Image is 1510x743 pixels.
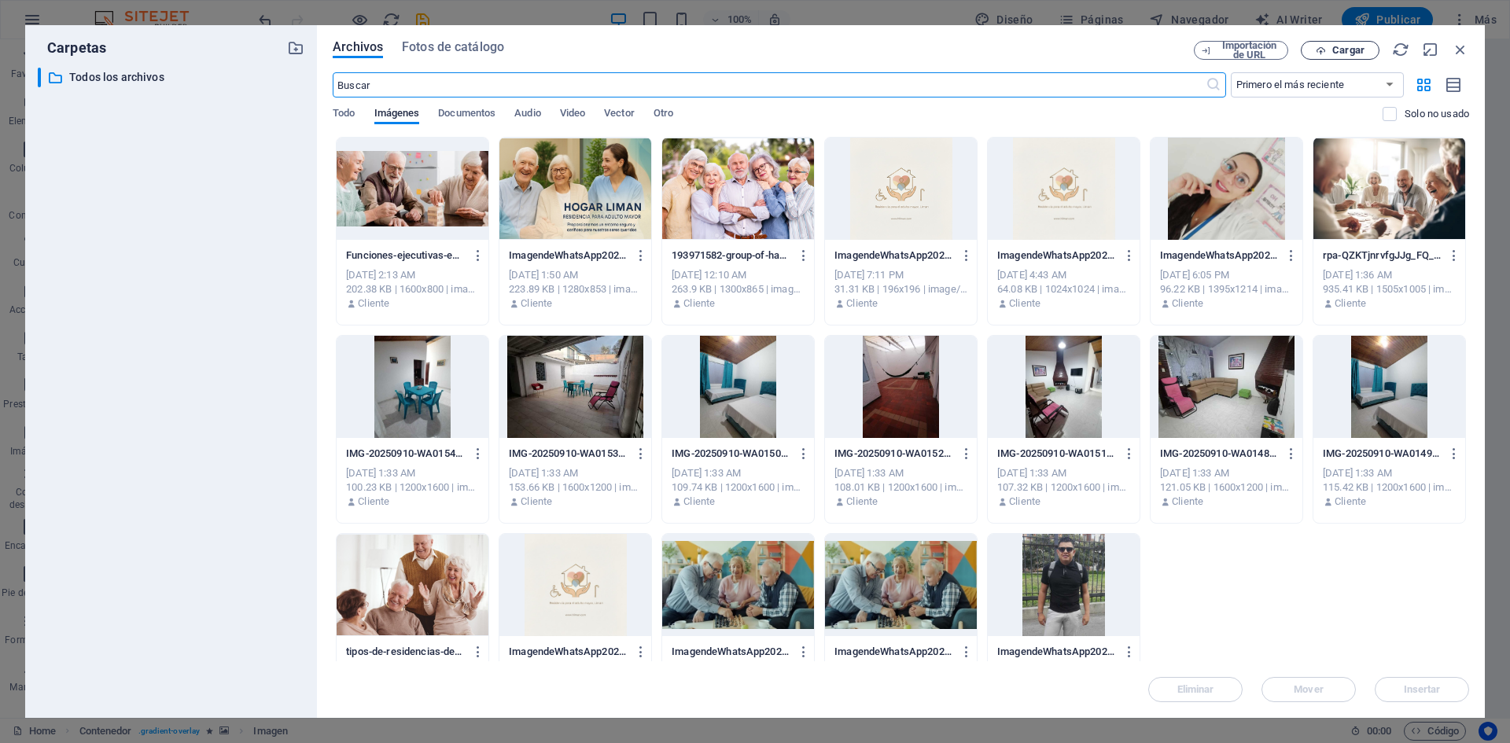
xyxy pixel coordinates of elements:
[1301,41,1379,60] button: Cargar
[1335,495,1366,509] p: Cliente
[38,68,41,87] div: ​
[333,104,355,126] span: Todo
[358,296,389,311] p: Cliente
[1172,296,1203,311] p: Cliente
[834,282,967,296] div: 31.31 KB | 196x196 | image/png
[69,68,275,86] p: Todos los archivos
[672,268,805,282] div: [DATE] 12:10 AM
[834,466,967,480] div: [DATE] 1:33 AM
[346,645,464,659] p: tipos-de-residencias-de-ancianos-kvJzBxSImnk_n5EET0PAzw.jpg
[672,447,790,461] p: IMG-20250910-WA0150-a82zCZ2kr_8U8yI8px_jbQ.jpg
[1160,466,1293,480] div: [DATE] 1:33 AM
[1332,46,1365,55] span: Cargar
[333,38,383,57] span: Archivos
[521,495,552,509] p: Cliente
[997,268,1130,282] div: [DATE] 4:43 AM
[1160,447,1278,461] p: IMG-20250910-WA0148-KSv4IgJCey3U5BvGfDD0Gg.jpg
[619,447,637,455] div: 14:01
[346,268,479,282] div: [DATE] 2:13 AM
[672,466,805,480] div: [DATE] 1:33 AM
[834,447,952,461] p: IMG-20250910-WA0152-3twaGA-z1z735CvymSUHcw.jpg
[683,495,715,509] p: Cliente
[1009,296,1040,311] p: Cliente
[509,447,627,461] p: IMG-20250910-WA0153-6D-VO99wlyk6JTjmnRe7Zw.jpg
[719,612,769,663] button: Close chat window
[509,466,642,480] div: [DATE] 1:33 AM
[846,296,878,311] p: Cliente
[1323,480,1456,495] div: 115.42 KB | 1200x1600 | image/jpeg
[834,268,967,282] div: [DATE] 7:11 PM
[509,248,627,263] p: ImagendeWhatsApp2025-10-01alas18.41.25_1348b3d2-pQPeBFWHW950A91pWJVfdQ.jpg
[1323,268,1456,282] div: [DATE] 1:36 AM
[1217,41,1281,60] span: Importación de URL
[521,296,552,311] p: Cliente
[672,480,805,495] div: 109.74 KB | 1200x1600 | image/jpeg
[604,104,635,126] span: Vector
[834,248,952,263] p: ImagendeWhatsApp2025-09-09alas10.45.55_42af0050-ES5WgBWGJWEYLJfIHwUotQ-JPQPyPAMpgHizRcqvd9iLA.png
[997,480,1130,495] div: 107.32 KB | 1200x1600 | image/jpeg
[438,104,495,126] span: Documentos
[1160,248,1278,263] p: ImagendeWhatsApp2025-09-11alas20.39.06_4a9d2d44-Nr7FumP7alJM8W-Oo8EzOQ.jpg
[672,248,790,263] p: 193971582-group-of-happy-elderly-people-bonding-outdoors-at-the-park-old-people-in-the-age-of-[DE...
[587,560,691,576] span: Chat on WhatsApp
[555,401,741,415] div: Online
[654,104,673,126] span: Otro
[1009,495,1040,509] p: Cliente
[560,104,585,126] span: Video
[514,104,540,126] span: Audio
[1160,268,1293,282] div: [DATE] 6:05 PM
[38,38,106,58] p: Carpetas
[346,447,464,461] p: IMG-20250910-WA0154-BL27ftBKp2aKNKc_gWsXtA.jpg
[1194,41,1288,60] button: Importación de URL
[509,282,642,296] div: 223.89 KB | 1280x853 | image/jpeg
[287,39,304,57] i: Crear carpeta
[509,645,627,659] p: ImagendeWhatsApp2025-09-09alas10.45.55_42af0050-ES5WgBWGJWEYLJfIHwUotQ.jpg
[1323,248,1441,263] p: rpa-QZKTjnrvfgJJg_FQ_NLH3g.png
[672,282,805,296] div: 263.9 KB | 1300x865 | image/jpeg
[747,369,763,384] div: Close chat window
[513,473,673,488] div: Hola! Que gusto tener tu visita👋
[997,466,1130,480] div: [DATE] 1:33 AM
[997,282,1130,296] div: 64.08 KB | 1024x1024 | image/jpeg
[1323,466,1456,480] div: [DATE] 1:33 AM
[555,382,741,398] div: Liman
[1160,282,1293,296] div: 96.22 KB | 1395x1214 | image/jpeg
[997,645,1115,659] p: ImagendeWhatsApp2025-09-08alas20.27.58_21ef0344-YN0oLrVGxzgBgWI9VCw_LA.jpg
[846,495,878,509] p: Cliente
[1335,296,1366,311] p: Cliente
[6,6,111,20] a: Skip to main content
[1405,107,1469,121] p: Solo muestra los archivos que no están usándose en el sitio web. Los archivos añadidos durante es...
[543,550,712,587] button: Chat on WhatsApp
[346,248,464,263] p: Funciones-ejecutivas-en-personas-mayores-xUz81Yw7nQqfkk_xIZ6hKQ.jpg
[1172,495,1203,509] p: Cliente
[997,447,1115,461] p: IMG-20250910-WA0151-i9DTKaCA9Kvtbg16pA9cQQ.jpg
[402,38,504,57] span: Fotos de catálogo
[358,495,389,509] p: Cliente
[997,248,1115,263] p: ImagendeWhatsApp2025-09-09alas10.45.55_42af0050-TG_YRl541ojkGabTu4llGQ.jpg
[834,645,952,659] p: ImagendeWhatsApp2025-09-09alas10.54.10_92fb865f-sEJJ0-cZMP8YYY-cAUG6yA.jpg
[1323,282,1456,296] div: 935.41 KB | 1505x1005 | image/png
[502,378,543,419] img: Liman
[333,72,1205,97] input: Buscar
[509,268,642,282] div: [DATE] 1:50 AM
[834,480,967,495] div: 108.01 KB | 1200x1600 | image/jpeg
[1392,41,1409,58] i: Volver a cargar
[509,480,642,495] div: 153.66 KB | 1600x1200 | image/jpeg
[346,466,479,480] div: [DATE] 1:33 AM
[672,645,790,659] p: ImagendeWhatsApp2025-09-09alas10.54.10_92fb865f-AXd3QH8WCMa62VteBE1Uhg.jpg
[513,504,673,520] div: En que puedo ayudarte [DATE]?
[374,104,420,126] span: Imágenes
[346,282,479,296] div: 202.38 KB | 1600x800 | image/jpeg
[1422,41,1439,58] i: Minimizar
[1323,447,1441,461] p: IMG-20250910-WA0149-6Nsfa4jOSb3jSEWikZaeOQ.jpg
[1452,41,1469,58] i: Cerrar
[683,296,715,311] p: Cliente
[1160,480,1293,495] div: 121.05 KB | 1600x1200 | image/jpeg
[346,480,479,495] div: 100.23 KB | 1200x1600 | image/jpeg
